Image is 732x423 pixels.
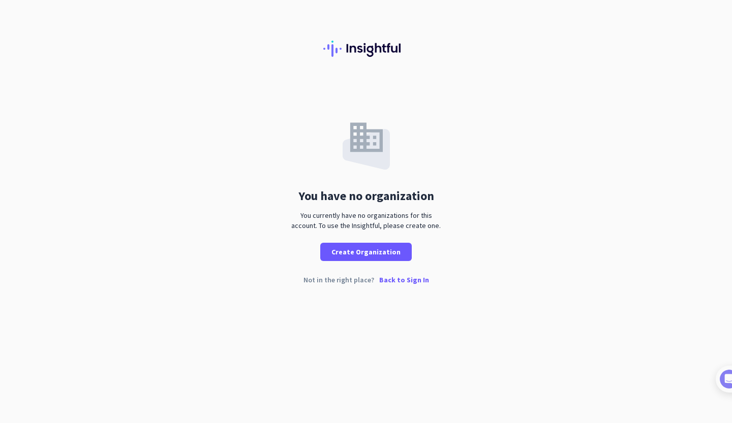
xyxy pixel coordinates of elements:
[323,41,409,57] img: Insightful
[287,210,445,231] div: You currently have no organizations for this account. To use the Insightful, please create one.
[379,276,429,283] p: Back to Sign In
[320,243,412,261] button: Create Organization
[331,247,401,257] span: Create Organization
[298,190,434,202] div: You have no organization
